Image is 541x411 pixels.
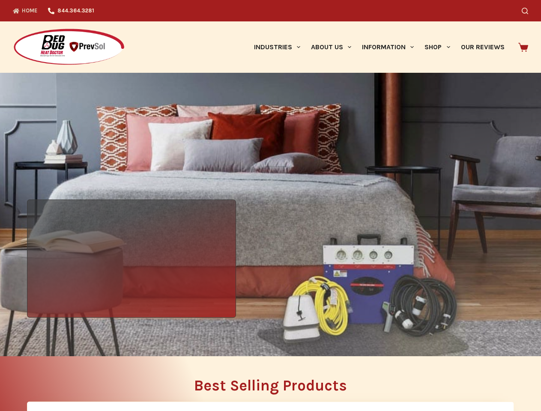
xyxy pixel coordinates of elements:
[27,378,514,393] h2: Best Selling Products
[419,21,455,73] a: Shop
[248,21,305,73] a: Industries
[455,21,510,73] a: Our Reviews
[305,21,356,73] a: About Us
[357,21,419,73] a: Information
[522,8,528,14] button: Search
[248,21,510,73] nav: Primary
[13,28,125,66] img: Prevsol/Bed Bug Heat Doctor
